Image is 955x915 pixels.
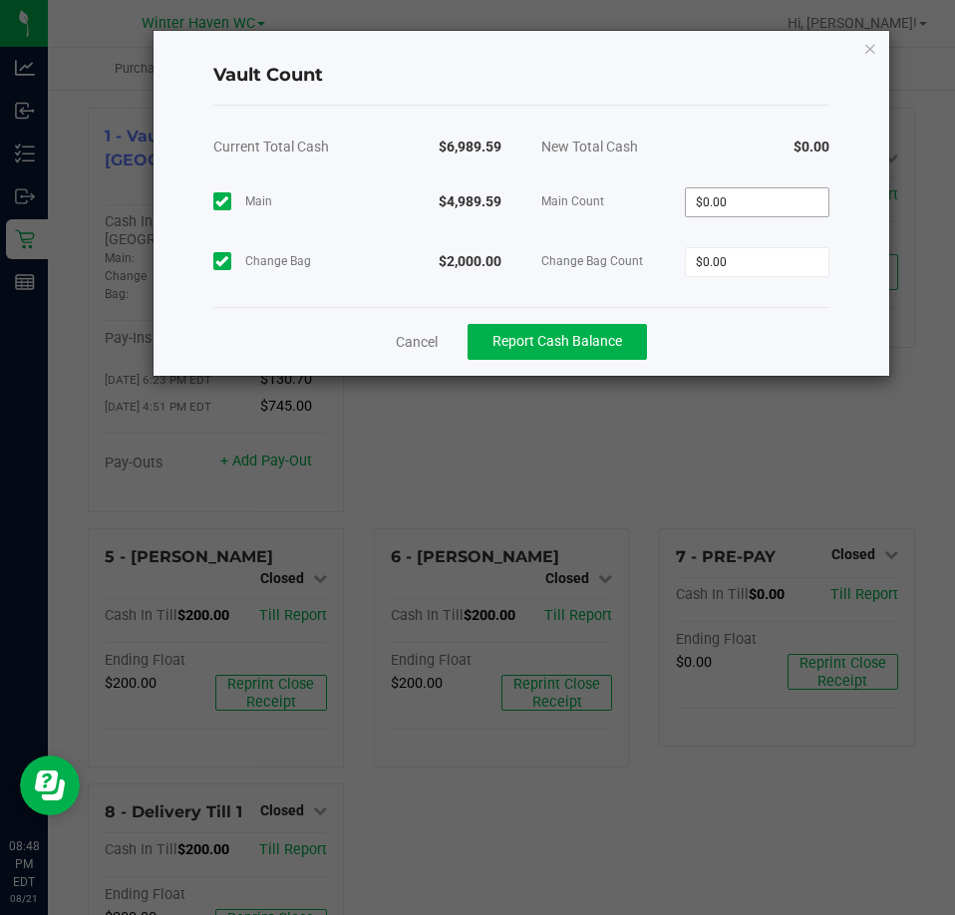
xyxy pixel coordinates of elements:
span: Change Bag Count [541,251,686,271]
a: Cancel [396,332,438,352]
button: Report Cash Balance [468,324,647,360]
strong: $0.00 [794,139,829,154]
span: Change Bag [245,251,311,271]
strong: $2,000.00 [439,253,501,269]
form-toggle: Include in count [213,192,240,210]
strong: $4,989.59 [439,193,501,209]
span: Main [245,191,272,211]
span: New Total Cash [541,139,638,154]
h4: Vault Count [213,63,829,89]
span: Report Cash Balance [492,333,622,349]
span: Current Total Cash [213,139,329,154]
iframe: Resource center [20,756,80,815]
strong: $6,989.59 [439,139,501,154]
form-toggle: Include in count [213,252,240,270]
span: Main Count [541,191,686,211]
